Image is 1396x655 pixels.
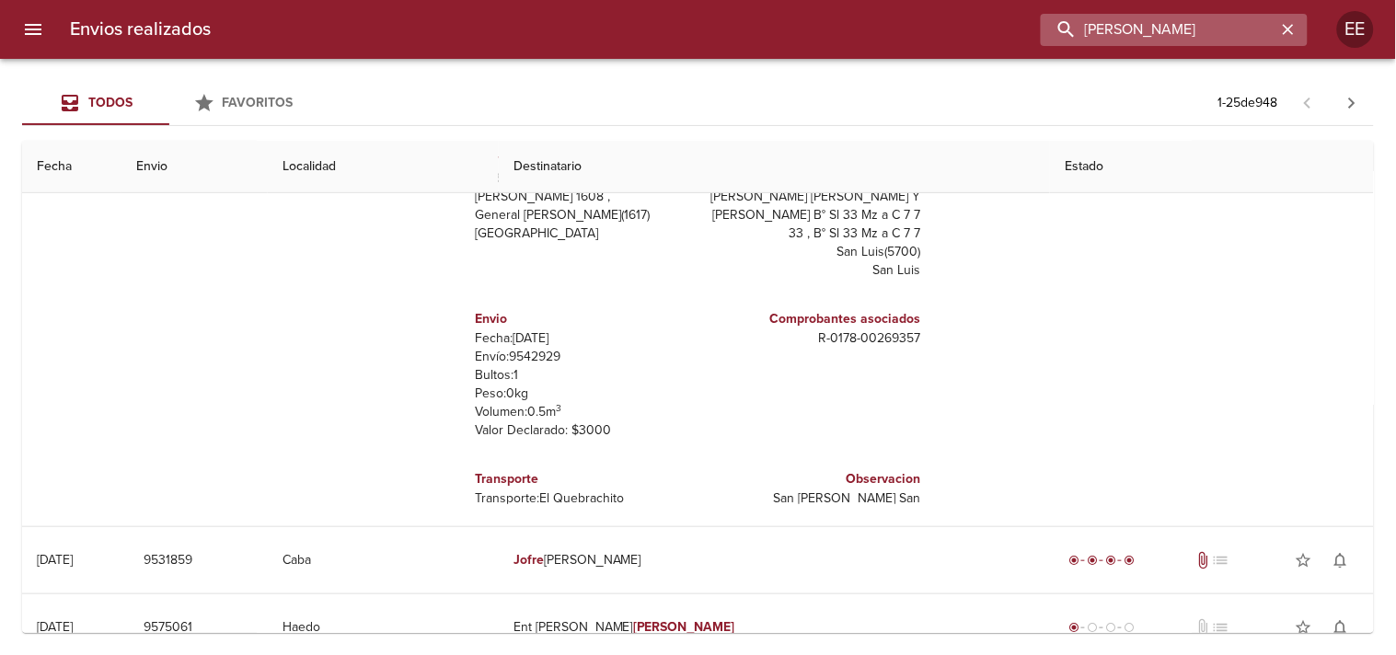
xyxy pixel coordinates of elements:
[476,188,691,206] p: [PERSON_NAME] 1608 ,
[1332,551,1350,569] span: notifications_none
[1194,551,1212,569] span: Tiene documentos adjuntos
[1218,94,1278,112] p: 1 - 25 de 948
[1322,542,1359,579] button: Activar notificaciones
[557,402,562,414] sup: 3
[1105,555,1116,566] span: radio_button_checked
[1286,542,1322,579] button: Agregar a favoritos
[1322,609,1359,646] button: Activar notificaciones
[476,421,691,440] p: Valor Declarado: $ 3000
[706,469,921,489] h6: Observacion
[1068,622,1079,633] span: radio_button_checked
[268,141,499,193] th: Localidad
[1105,622,1116,633] span: radio_button_unchecked
[476,385,691,403] p: Peso: 0 kg
[1212,618,1230,637] span: No tiene pedido asociado
[476,348,691,366] p: Envío: 9542929
[1286,609,1322,646] button: Agregar a favoritos
[499,527,1050,593] td: [PERSON_NAME]
[1295,551,1313,569] span: star_border
[136,544,200,578] button: 9531859
[476,329,691,348] p: Fecha: [DATE]
[1087,555,1098,566] span: radio_button_checked
[476,469,691,489] h6: Transporte
[513,552,544,568] em: Jofre
[1337,11,1374,48] div: EE
[499,141,1050,193] th: Destinatario
[706,309,921,329] h6: Comprobantes asociados
[1124,622,1135,633] span: radio_button_unchecked
[706,261,921,280] p: San Luis
[476,403,691,421] p: Volumen: 0.5 m
[706,243,921,261] p: San Luis ( 5700 )
[706,188,921,243] p: [PERSON_NAME] [PERSON_NAME] Y [PERSON_NAME] B° Sl 33 Mz a C 7 7 33 , B° Sl 33 Mz a C 7 7
[1068,555,1079,566] span: radio_button_checked
[37,619,73,635] div: [DATE]
[1041,14,1276,46] input: buscar
[1124,555,1135,566] span: radio_button_checked
[22,141,121,193] th: Fecha
[223,95,294,110] span: Favoritos
[1050,141,1374,193] th: Estado
[1065,618,1138,637] div: Generado
[706,489,921,526] p: San [PERSON_NAME] San [PERSON_NAME]
[1087,622,1098,633] span: radio_button_unchecked
[268,527,499,593] td: Caba
[11,7,55,52] button: menu
[1065,551,1138,569] div: Entregado
[1337,11,1374,48] div: Abrir información de usuario
[706,329,921,348] p: R - 0178 - 00269357
[476,366,691,385] p: Bultos: 1
[476,206,691,224] p: General [PERSON_NAME] ( 1617 )
[22,81,317,125] div: Tabs Envios
[121,141,268,193] th: Envio
[476,489,691,508] p: Transporte: El Quebrachito
[1332,618,1350,637] span: notifications_none
[37,552,73,568] div: [DATE]
[88,95,133,110] span: Todos
[1194,618,1212,637] span: No tiene documentos adjuntos
[70,15,211,44] h6: Envios realizados
[633,619,735,635] em: [PERSON_NAME]
[1212,551,1230,569] span: No tiene pedido asociado
[144,549,192,572] span: 9531859
[476,309,691,329] h6: Envio
[1295,618,1313,637] span: star_border
[476,224,691,243] p: [GEOGRAPHIC_DATA]
[144,616,192,639] span: 9575061
[136,611,200,645] button: 9575061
